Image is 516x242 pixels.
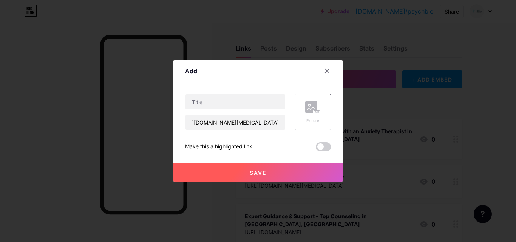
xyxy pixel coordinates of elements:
[185,66,197,76] div: Add
[185,115,285,130] input: URL
[250,170,267,176] span: Save
[185,142,252,151] div: Make this a highlighted link
[305,118,320,123] div: Picture
[185,94,285,109] input: Title
[173,163,343,182] button: Save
